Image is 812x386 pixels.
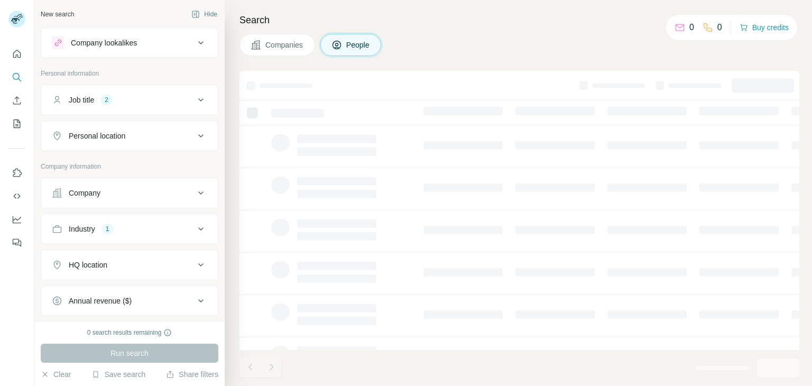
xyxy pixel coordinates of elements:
[91,369,145,380] button: Save search
[71,38,137,48] div: Company lookalikes
[8,187,25,206] button: Use Surfe API
[100,95,113,105] div: 2
[69,131,125,141] div: Personal location
[41,10,74,19] div: New search
[41,87,218,113] button: Job title2
[41,123,218,149] button: Personal location
[41,252,218,278] button: HQ location
[265,40,304,50] span: Companies
[689,21,694,34] p: 0
[69,95,94,105] div: Job title
[740,20,789,35] button: Buy credits
[8,163,25,182] button: Use Surfe on LinkedIn
[41,30,218,56] button: Company lookalikes
[8,68,25,87] button: Search
[8,210,25,229] button: Dashboard
[41,369,71,380] button: Clear
[69,224,95,234] div: Industry
[184,6,225,22] button: Hide
[41,69,218,78] p: Personal information
[346,40,371,50] span: People
[41,162,218,171] p: Company information
[69,260,107,270] div: HQ location
[69,296,132,306] div: Annual revenue ($)
[69,188,100,198] div: Company
[41,216,218,242] button: Industry1
[166,369,218,380] button: Share filters
[8,114,25,133] button: My lists
[8,233,25,252] button: Feedback
[717,21,722,34] p: 0
[8,91,25,110] button: Enrich CSV
[41,288,218,314] button: Annual revenue ($)
[8,44,25,63] button: Quick start
[87,328,172,337] div: 0 search results remaining
[41,180,218,206] button: Company
[101,224,114,234] div: 1
[239,13,799,27] h4: Search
